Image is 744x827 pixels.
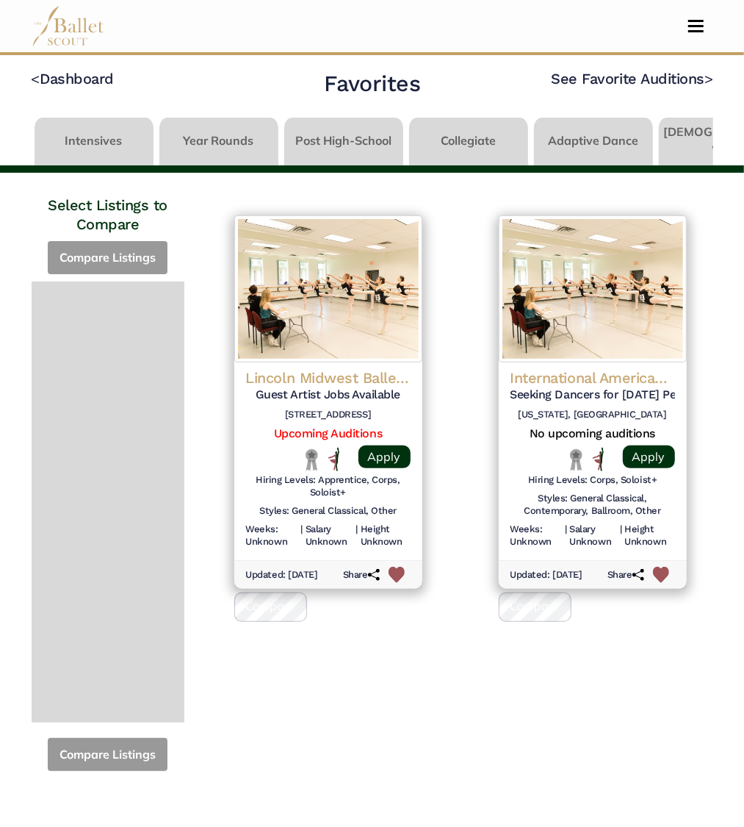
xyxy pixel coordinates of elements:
h6: Weeks: Unknown [510,523,563,548]
a: Apply [623,445,675,468]
img: Logo [499,215,687,362]
h5: No upcoming auditions [510,426,675,442]
img: All [328,448,339,471]
img: Heart [389,567,405,584]
h2: Favorites [324,69,421,98]
img: Logo [234,215,422,362]
h6: Styles: General Classical, Contemporary, Ballroom, Other [510,493,675,518]
a: See Favorite Auditions> [552,70,713,87]
h6: Hiring Levels: Corps, Soloist+ [528,474,657,487]
li: Post High-School [281,118,406,165]
h6: | [565,523,567,548]
h6: Height Unknown [625,523,675,548]
img: Local [567,448,585,471]
h5: Guest Artist Jobs Available [246,387,411,403]
button: Toggle navigation [679,19,713,33]
code: < [32,69,40,87]
h6: Updated: [DATE] [246,569,318,581]
h4: International American Ballet [510,368,675,387]
h6: | [355,523,358,548]
a: Upcoming Auditions [274,426,382,440]
img: Heart [653,567,670,584]
h6: Updated: [DATE] [510,569,582,581]
h4: Select Listings to Compare [32,173,184,234]
h6: [STREET_ADDRESS] [246,409,411,421]
img: Local [303,448,321,471]
h6: Salary Unknown [570,523,617,548]
h6: Weeks: Unknown [246,523,298,548]
h6: Styles: General Classical, Other [259,505,397,518]
h4: Lincoln Midwest Ballet Company [246,368,411,387]
h6: | [300,523,303,548]
code: > [704,69,713,87]
a: Apply [358,445,411,468]
li: Adaptive Dance [531,118,656,165]
h6: Salary Unknown [306,523,353,548]
h6: | [620,523,622,548]
h5: Seeking Dancers for [DATE] Performance [510,387,675,403]
a: <Dashboard [32,70,114,87]
h6: Share [607,569,644,581]
li: Intensives [32,118,156,165]
h6: Height Unknown [361,523,411,548]
img: All [593,448,604,471]
li: Year Rounds [156,118,281,165]
h6: [US_STATE], [GEOGRAPHIC_DATA] [510,409,675,421]
li: Collegiate [406,118,531,165]
h6: Hiring Levels: Apprentice, Corps, Soloist+ [246,474,411,499]
h6: Share [343,569,380,581]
